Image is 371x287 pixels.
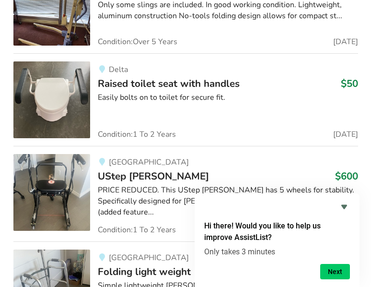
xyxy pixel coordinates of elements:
span: Condition: 1 To 2 Years [98,131,176,138]
span: [GEOGRAPHIC_DATA] [109,157,189,167]
span: Folding light weight [PERSON_NAME] [98,265,274,278]
span: Condition: 1 To 2 Years [98,226,176,234]
span: Condition: Over 5 Years [98,38,177,46]
h3: $50 [341,77,358,90]
button: Hide survey [338,201,350,213]
span: [GEOGRAPHIC_DATA] [109,252,189,263]
span: Delta [109,64,128,75]
img: mobility-ustep walker [13,154,90,231]
a: bathroom safety-raised toilet seat with handlesDeltaRaised toilet seat with handles$50Easily bolt... [13,53,358,146]
h2: Hi there! Would you like to help us improve AssistList? [204,220,350,243]
div: Easily bolts on to toilet for secure fit. [98,92,358,103]
p: Only takes 3 minutes [204,247,350,256]
div: PRICE REDUCED. This UStep [PERSON_NAME] has 5 wheels for stability. Specifically designed for [PE... [98,185,358,218]
span: Raised toilet seat with handles [98,77,240,90]
span: UStep [PERSON_NAME] [98,169,209,183]
button: Next question [320,264,350,279]
img: bathroom safety-raised toilet seat with handles [13,61,90,138]
a: mobility-ustep walker[GEOGRAPHIC_DATA]UStep [PERSON_NAME]$600PRICE REDUCED. This UStep [PERSON_NA... [13,146,358,241]
div: Hi there! Would you like to help us improve AssistList? [204,201,350,279]
span: [DATE] [333,38,358,46]
h3: $600 [335,170,358,182]
span: [DATE] [333,131,358,138]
